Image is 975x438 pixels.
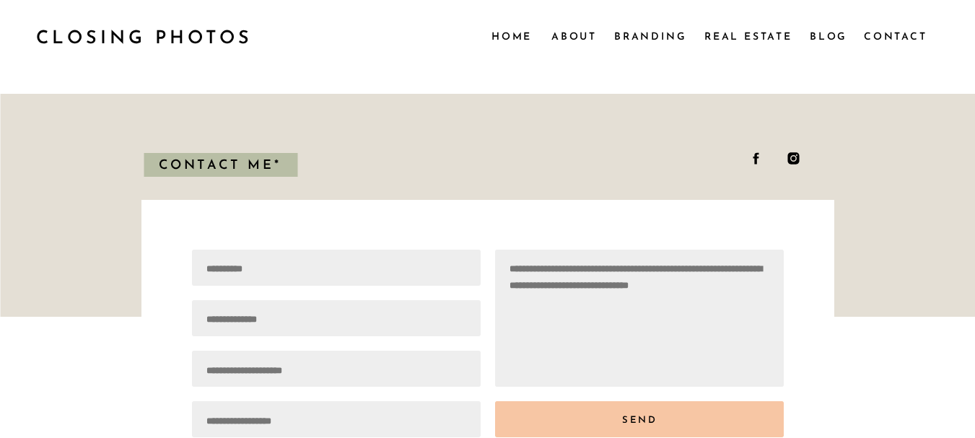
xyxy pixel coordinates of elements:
[36,22,266,50] a: CLOSING PHOTOS
[551,28,595,44] a: About
[810,28,849,44] a: Blog
[497,403,783,437] a: send
[614,28,688,44] a: Branding
[864,28,926,44] a: Contact
[142,154,298,184] h1: Contact me*
[491,28,532,44] a: Home
[704,28,795,44] a: Real Estate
